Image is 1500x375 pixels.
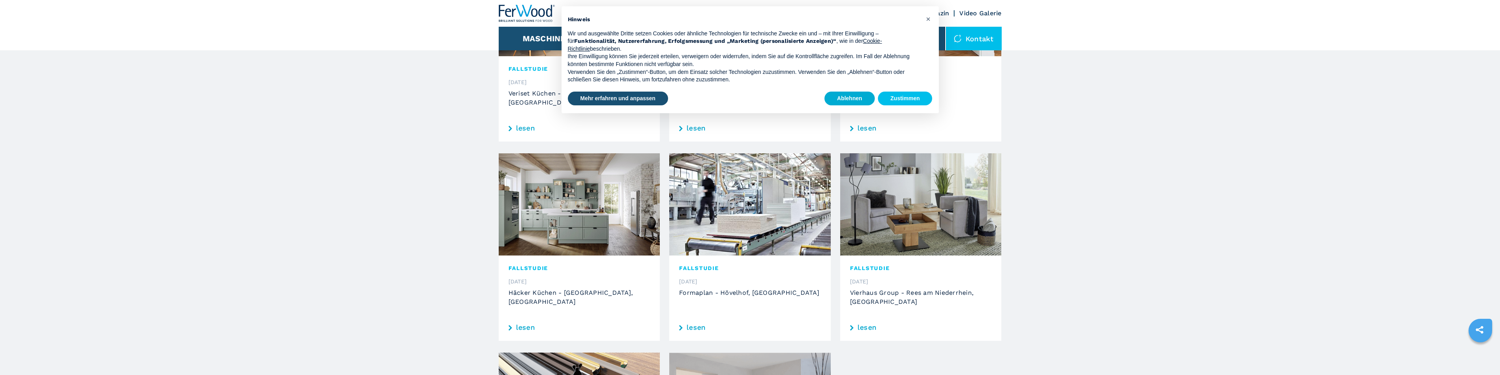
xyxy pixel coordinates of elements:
span: × [926,14,931,24]
button: Schließen Sie diesen Hinweis [922,13,935,25]
iframe: Chat [1467,340,1494,369]
a: sharethis [1470,320,1489,340]
span: [DATE] [850,279,992,284]
img: Ferwood [499,5,555,22]
p: Verwenden Sie den „Zustimmen“-Button, um dem Einsatz solcher Technologien zuzustimmen. Verwenden ... [568,68,920,84]
a: Video Galerie [959,9,1001,17]
a: lesen [850,324,992,331]
span: FALLSTUDIE [679,265,821,271]
div: Kontakt [946,27,1002,50]
h3: Formaplan - Hövelhof, [GEOGRAPHIC_DATA] [679,288,821,297]
p: Wir und ausgewählte Dritte setzen Cookies oder ähnliche Technologien für technische Zwecke ein un... [568,30,920,53]
span: FALLSTUDIE [850,265,992,271]
img: Formaplan - Hövelhof, Deutschland [669,153,831,256]
h3: Häcker Küchen - [GEOGRAPHIC_DATA], [GEOGRAPHIC_DATA] [509,288,650,306]
a: lesen [509,324,650,331]
button: Maschinen [523,34,572,43]
a: lesen [850,125,992,132]
span: FALLSTUDIE [509,66,650,72]
a: lesen [509,125,650,132]
h3: Veriset Küchen - Root, [GEOGRAPHIC_DATA], [GEOGRAPHIC_DATA] [509,89,650,107]
a: Häcker Küchen - Rödinghausen, DeutschlandFALLSTUDIE[DATE]Häcker Küchen - [GEOGRAPHIC_DATA], [GEOG... [499,153,660,341]
a: Cookie-Richtlinie [568,38,882,52]
a: Formaplan - Hövelhof, DeutschlandFALLSTUDIE[DATE]Formaplan - Hövelhof, [GEOGRAPHIC_DATA] lesen [669,153,831,341]
a: lesen [679,125,821,132]
button: Ablehnen [824,92,875,106]
a: Vierhaus Group - Rees am Niederrhein, DeutschlandFALLSTUDIE[DATE]Vierhaus Group - Rees am Niederr... [840,153,1002,341]
h3: Vierhaus Group - Rees am Niederrhein, [GEOGRAPHIC_DATA] [850,288,992,306]
a: lesen [679,324,821,331]
img: Häcker Küchen - Rödinghausen, Deutschland [499,153,660,256]
img: Kontakt [954,35,962,42]
span: [DATE] [509,79,650,85]
strong: Funktionalität, Nutzererfahrung, Erfolgsmessung und „Marketing (personalisierte Anzeigen)“ [574,38,837,44]
span: [DATE] [509,279,650,284]
p: Ihre Einwilligung können Sie jederzeit erteilen, verweigern oder widerrufen, indem Sie auf die Ko... [568,53,920,68]
button: Zustimmen [878,92,933,106]
img: Vierhaus Group - Rees am Niederrhein, Deutschland [840,153,1002,256]
button: Mehr erfahren und anpassen [568,92,668,106]
span: FALLSTUDIE [509,265,650,271]
span: [DATE] [679,279,821,284]
h2: Hinweis [568,16,920,24]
